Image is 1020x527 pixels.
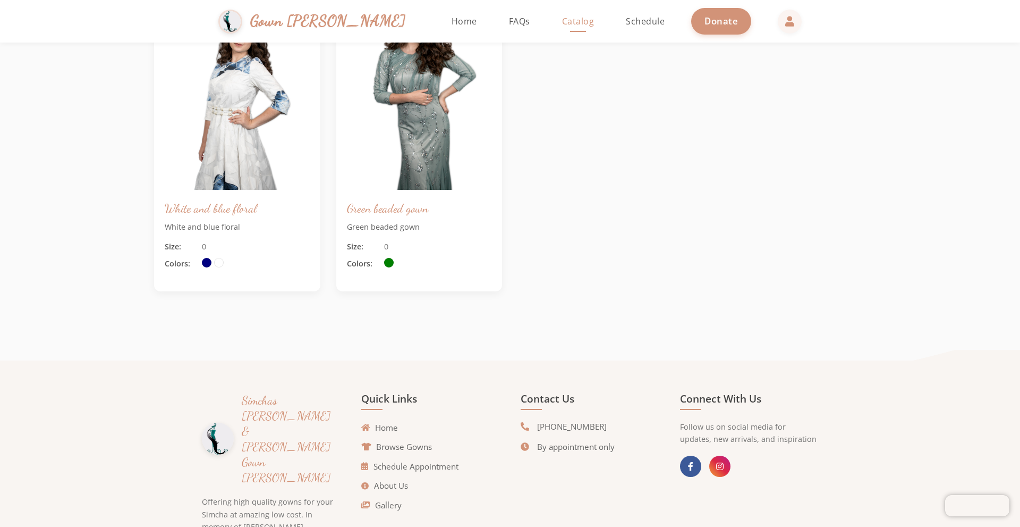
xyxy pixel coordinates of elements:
a: Schedule Appointment [361,461,458,473]
span: 0 [384,241,388,253]
span: By appointment only [537,441,615,453]
a: Home [361,422,398,434]
img: White and blue floral [154,4,320,190]
span: Size: [165,241,197,253]
h3: Simchas [PERSON_NAME] & [PERSON_NAME] Gown [PERSON_NAME] [242,392,340,486]
span: Colors: [347,258,379,270]
iframe: Chatra live chat [945,495,1009,516]
p: Follow us on social media for updates, new arrivals, and inspiration [680,421,818,445]
h3: White and blue floral [165,200,310,216]
h4: Quick Links [361,392,499,410]
span: Colors: [165,258,197,270]
span: Home [452,15,477,27]
span: Catalog [562,15,594,27]
a: Gown [PERSON_NAME] [218,7,416,36]
img: Gown Gmach Logo [202,423,234,455]
span: Donate [704,15,738,27]
a: Donate [691,8,751,34]
a: About Us [361,480,408,492]
span: Schedule [626,15,665,27]
span: Size: [347,241,379,253]
span: [PHONE_NUMBER] [537,421,607,433]
a: Gallery [361,499,402,512]
img: Gown Gmach Logo [218,10,242,34]
h4: Contact Us [521,392,659,410]
h4: Connect With Us [680,392,818,410]
h3: Green beaded gown [347,200,492,216]
span: FAQs [509,15,530,27]
span: Gown [PERSON_NAME] [250,10,406,32]
p: Green beaded gown [347,221,492,233]
a: Browse Gowns [361,441,432,453]
p: White and blue floral [165,221,310,233]
img: Green beaded gown [336,4,503,190]
span: 0 [202,241,206,253]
